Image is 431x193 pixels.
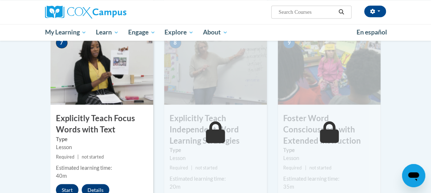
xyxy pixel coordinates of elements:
span: En español [357,28,387,36]
a: En español [352,25,392,40]
div: Lesson [283,154,375,162]
div: Main menu [40,24,392,41]
a: Learn [91,24,123,41]
span: Engage [128,28,155,37]
span: Learn [96,28,119,37]
button: Search [336,8,347,16]
button: Account Settings [364,5,386,17]
div: Lesson [56,143,148,151]
span: About [203,28,228,37]
span: 8 [170,37,181,48]
span: 20m [170,183,180,189]
span: Required [56,154,74,159]
span: | [191,165,192,170]
span: Required [283,165,302,170]
label: Type [170,146,261,154]
span: 40m [56,172,67,178]
span: not started [195,165,217,170]
a: Engage [123,24,160,41]
span: Required [170,165,188,170]
span: not started [82,154,104,159]
span: 7 [56,37,68,48]
label: Type [56,135,148,143]
span: | [77,154,79,159]
span: not started [309,165,332,170]
input: Search Courses [278,8,336,16]
img: Course Image [50,32,153,104]
a: My Learning [40,24,92,41]
iframe: Button to launch messaging window [402,164,425,187]
div: Estimated learning time: [170,174,261,182]
span: Explore [164,28,194,37]
div: Estimated learning time: [56,164,148,172]
img: Course Image [164,32,267,104]
div: Estimated learning time: [283,174,375,182]
img: Cox Campus [45,5,126,19]
a: Cox Campus [45,5,151,19]
span: My Learning [45,28,86,37]
h3: Explicitly Teach Independent Word Learning Strategies [164,112,267,146]
h3: Foster Word Consciousness with Extended Instruction [278,112,381,146]
img: Course Image [278,32,381,104]
span: | [305,165,306,170]
h3: Explicitly Teach Focus Words with Text [50,112,153,135]
span: 9 [283,37,295,48]
span: 35m [283,183,294,189]
div: Lesson [170,154,261,162]
a: About [198,24,232,41]
label: Type [283,146,375,154]
a: Explore [160,24,198,41]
